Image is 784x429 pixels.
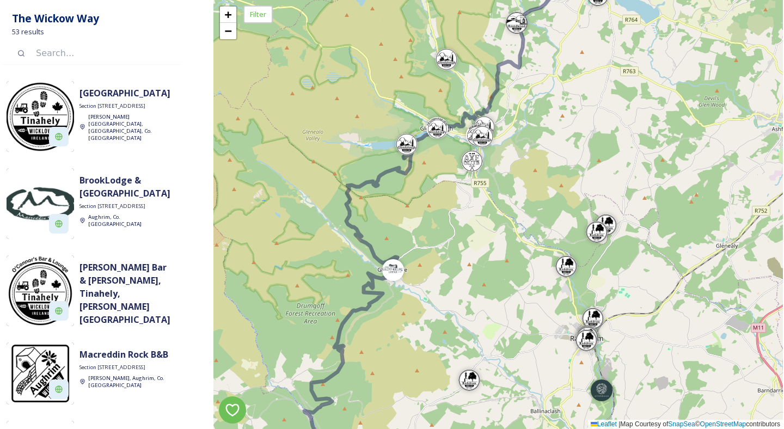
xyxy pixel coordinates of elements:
a: SnapSea [668,420,695,428]
strong: [GEOGRAPHIC_DATA] [79,87,170,99]
a: Zoom in [220,7,236,23]
span: Section [STREET_ADDRESS] [79,203,145,210]
strong: [PERSON_NAME] Bar & [PERSON_NAME], Tinahely, [PERSON_NAME][GEOGRAPHIC_DATA] [79,261,170,326]
div: Filter [243,5,273,23]
input: Search... [30,41,170,65]
img: O%E2%80%99Connor%E2%80%99s%20Bar%20%26%20Lounge%20%281%29.jpg [7,255,74,326]
span: + [224,8,231,21]
strong: Macreddin Rock B&B [79,348,168,360]
img: WCT%20STamps%20%5B2021%5D%20v32B%20%28Jan%202021%20FINAL-%20OUTLINED%29-09.jpg [7,81,74,152]
a: [PERSON_NAME][GEOGRAPHIC_DATA], [GEOGRAPHIC_DATA], Co. [GEOGRAPHIC_DATA] [88,113,170,140]
img: Macreddin-4x4cm-300x300.jpg [7,168,74,239]
a: [PERSON_NAME], Aughrim, Co. [GEOGRAPHIC_DATA] [88,374,170,388]
span: Section [STREET_ADDRESS] [79,102,145,110]
strong: BrookLodge & [GEOGRAPHIC_DATA] [79,174,170,199]
div: Map Courtesy of © contributors [588,420,783,429]
img: WCT%20STamps%20%5B2021%5D%20v32B%20%28Jan%202021%20FINAL-%20OUTLINED%29-06.jpg [7,342,74,405]
span: 53 results [12,27,44,37]
a: Leaflet [591,420,617,428]
a: Aughrim, Co. [GEOGRAPHIC_DATA] [88,213,170,227]
span: [PERSON_NAME][GEOGRAPHIC_DATA], [GEOGRAPHIC_DATA], Co. [GEOGRAPHIC_DATA] [88,113,152,141]
span: Section [STREET_ADDRESS] [79,364,145,371]
span: Aughrim, Co. [GEOGRAPHIC_DATA] [88,213,142,228]
span: − [224,24,231,38]
strong: The Wickow Way [12,11,99,26]
a: Zoom out [220,23,236,39]
a: OpenStreetMap [700,420,746,428]
span: | [618,420,620,428]
span: [PERSON_NAME], Aughrim, Co. [GEOGRAPHIC_DATA] [88,375,164,389]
